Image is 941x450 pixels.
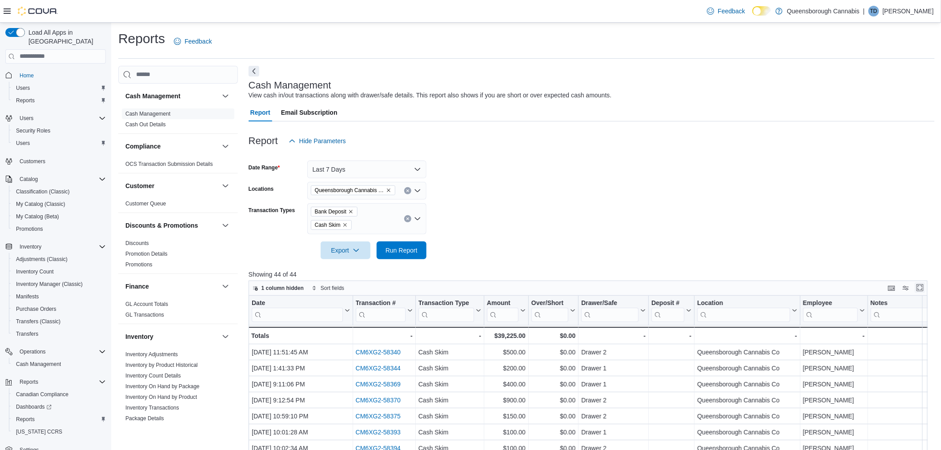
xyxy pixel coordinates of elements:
span: Catalog [16,174,106,185]
h3: Report [249,136,278,146]
button: Inventory [16,241,45,252]
div: [DATE] 9:12:54 PM [252,395,350,406]
div: Finance [118,299,238,324]
span: GL Transactions [125,311,164,318]
div: [DATE] 1:41:33 PM [252,363,350,374]
div: Queensborough Cannabis Co [697,411,797,422]
span: Reports [16,377,106,387]
div: Transaction # URL [355,299,405,321]
a: Promotions [125,261,153,268]
span: Discounts [125,240,149,247]
div: $0.00 [531,379,575,390]
p: Queensborough Cannabis [787,6,860,16]
div: - [581,330,646,341]
div: Queensborough Cannabis Co [697,347,797,358]
button: Clear input [404,187,411,194]
span: Purchase Orders [16,305,56,313]
div: Cash Skim [418,347,481,358]
div: Location [697,299,790,321]
span: Transfers [12,329,106,339]
button: Transfers (Classic) [9,315,109,328]
a: Cash Management [125,111,170,117]
span: My Catalog (Classic) [12,199,106,209]
div: $0.00 [531,363,575,374]
div: $0.00 [531,411,575,422]
a: Inventory Count Details [125,373,181,379]
div: $0.00 [531,427,575,438]
label: Locations [249,185,274,193]
div: Customer [118,198,238,213]
button: Reports [2,376,109,388]
button: Export [321,241,370,259]
a: Promotion Details [125,251,168,257]
a: CM6XG2-58344 [355,365,400,372]
a: Users [12,83,33,93]
button: Run Report [377,241,426,259]
span: Canadian Compliance [16,391,68,398]
span: Hide Parameters [299,137,346,145]
span: Inventory Manager (Classic) [16,281,83,288]
span: Home [16,70,106,81]
div: Location [697,299,790,307]
div: [DATE] 11:51:45 AM [252,347,350,358]
div: Cash Skim [418,411,481,422]
button: Deposit # [651,299,692,321]
input: Dark Mode [752,6,771,16]
span: Users [12,83,106,93]
div: $0.00 [531,330,575,341]
button: Cash Management [125,92,218,100]
div: Cash Skim [418,427,481,438]
a: Cash Out Details [125,121,166,128]
button: Keyboard shortcuts [886,283,897,293]
button: Location [697,299,797,321]
a: Manifests [12,291,42,302]
button: Transfers [9,328,109,340]
button: Adjustments (Classic) [9,253,109,265]
button: Inventory [125,332,218,341]
div: Drawer 1 [581,379,646,390]
span: [US_STATE] CCRS [16,428,62,435]
span: Inventory [16,241,106,252]
div: Compliance [118,159,238,173]
button: Users [9,82,109,94]
div: $150.00 [487,411,526,422]
div: Deposit # [651,299,684,307]
div: Drawer 2 [581,347,646,358]
span: Inventory Count [16,268,54,275]
div: [DATE] 9:11:06 PM [252,379,350,390]
a: Inventory by Product Historical [125,362,198,368]
button: Transaction # [355,299,412,321]
a: Customers [16,156,49,167]
a: Package Details [125,415,164,422]
h3: Customer [125,181,154,190]
button: Purchase Orders [9,303,109,315]
a: CM6XG2-58340 [355,349,400,356]
div: Over/Short [531,299,568,321]
p: [PERSON_NAME] [883,6,934,16]
button: Finance [220,281,231,292]
span: Dashboards [16,403,52,410]
span: Users [16,113,106,124]
div: [PERSON_NAME] [803,379,865,390]
div: - [803,330,865,341]
span: Security Roles [12,125,106,136]
button: Discounts & Promotions [125,221,218,230]
span: Users [16,84,30,92]
div: Amount [487,299,519,321]
button: Display options [901,283,911,293]
span: Reports [16,97,35,104]
button: Operations [16,346,49,357]
span: Inventory Count [12,266,106,277]
a: Security Roles [12,125,54,136]
div: Drawer 2 [581,411,646,422]
span: OCS Transaction Submission Details [125,161,213,168]
a: Canadian Compliance [12,389,72,400]
div: Drawer 2 [581,395,646,406]
a: OCS Transaction Submission Details [125,161,213,167]
button: Inventory [2,241,109,253]
button: My Catalog (Beta) [9,210,109,223]
span: Inventory [20,243,41,250]
h3: Inventory [125,332,153,341]
button: Date [252,299,350,321]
